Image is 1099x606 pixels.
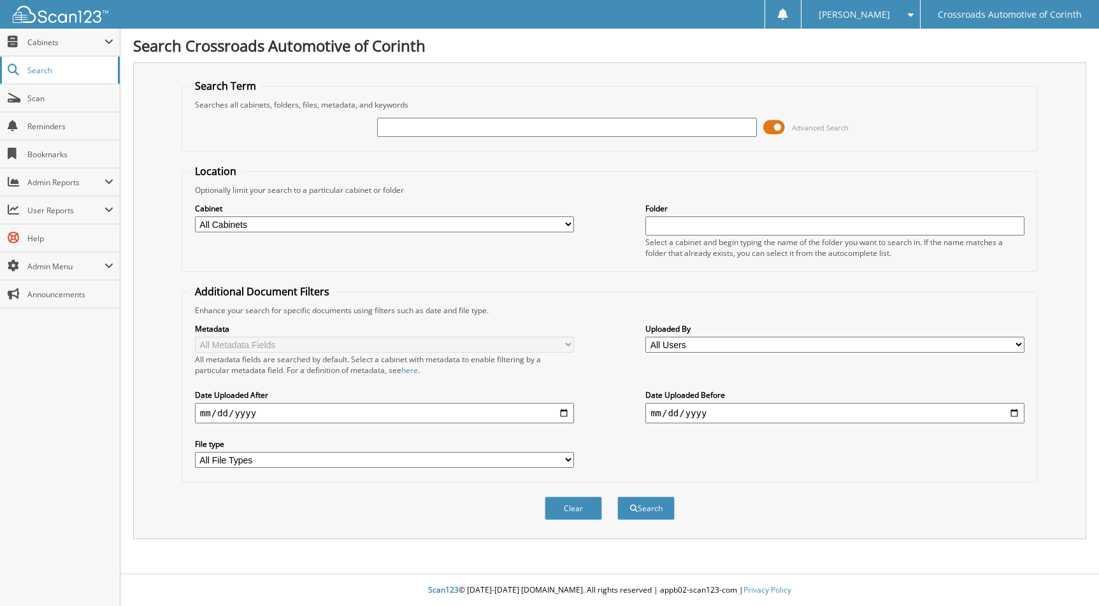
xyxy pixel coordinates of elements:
[792,123,849,132] span: Advanced Search
[27,65,111,76] span: Search
[195,354,574,376] div: All metadata fields are searched by default. Select a cabinet with metadata to enable filtering b...
[27,205,104,216] span: User Reports
[27,93,113,104] span: Scan
[189,99,1031,110] div: Searches all cabinets, folders, files, metadata, and keywords
[27,233,113,244] span: Help
[645,403,1024,423] input: end
[428,584,459,595] span: Scan123
[195,203,574,214] label: Cabinet
[27,37,104,48] span: Cabinets
[617,497,675,520] button: Search
[819,11,890,18] span: [PERSON_NAME]
[27,149,113,160] span: Bookmarks
[743,584,791,595] a: Privacy Policy
[189,164,243,178] legend: Location
[27,261,104,272] span: Admin Menu
[645,390,1024,400] label: Date Uploaded Before
[27,177,104,188] span: Admin Reports
[189,285,336,299] legend: Additional Document Filters
[195,390,574,400] label: Date Uploaded After
[120,575,1099,606] div: © [DATE]-[DATE] [DOMAIN_NAME]. All rights reserved | appb02-scan123-com |
[195,439,574,449] label: File type
[401,365,418,376] a: here
[133,35,1086,56] h1: Search Crossroads Automotive of Corinth
[195,323,574,334] label: Metadata
[189,305,1031,316] div: Enhance your search for specific documents using filters such as date and file type.
[938,11,1082,18] span: Crossroads Automotive of Corinth
[27,289,113,300] span: Announcements
[27,121,113,132] span: Reminders
[645,237,1024,258] div: Select a cabinet and begin typing the name of the folder you want to search in. If the name match...
[189,185,1031,195] div: Optionally limit your search to a particular cabinet or folder
[189,79,262,93] legend: Search Term
[645,203,1024,214] label: Folder
[545,497,602,520] button: Clear
[13,6,108,23] img: scan123-logo-white.svg
[195,403,574,423] input: start
[645,323,1024,334] label: Uploaded By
